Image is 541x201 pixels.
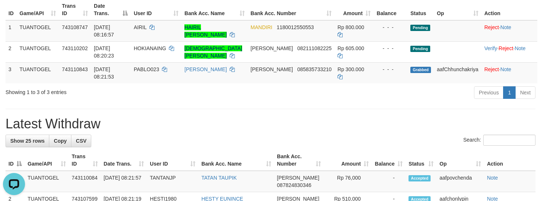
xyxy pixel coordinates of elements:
th: Game/API: activate to sort column ascending [25,150,69,171]
span: Rp 300.000 [337,66,364,72]
th: User ID: activate to sort column ascending [147,150,198,171]
a: Reject [499,45,513,51]
td: · [481,20,537,42]
td: aafChhunchakriya [434,62,481,83]
a: CSV [71,135,91,147]
span: Grabbed [410,67,431,73]
span: HOKIANAING [134,45,166,51]
a: Show 25 rows [6,135,49,147]
a: Reject [484,24,499,30]
span: Copy 087824830346 to clipboard [277,182,311,188]
th: Balance: activate to sort column ascending [372,150,406,171]
span: PABLO023 [134,66,159,72]
span: 743108747 [62,24,88,30]
td: 1 [6,20,17,42]
a: HAIRIL [PERSON_NAME] [184,24,227,38]
td: TANTANJP [147,171,198,192]
th: Amount: activate to sort column ascending [324,150,372,171]
td: 743110084 [69,171,101,192]
td: · · [481,41,537,62]
a: [DEMOGRAPHIC_DATA][PERSON_NAME] [184,45,242,59]
span: [DATE] 08:20:23 [94,45,114,59]
span: AIRIL [134,24,146,30]
div: - - - [376,45,404,52]
th: Action [484,150,535,171]
a: Next [515,86,535,99]
th: Trans ID: activate to sort column ascending [69,150,101,171]
a: Note [515,45,526,51]
th: Status: activate to sort column ascending [406,150,436,171]
button: Open LiveChat chat widget [3,3,25,25]
span: Pending [410,46,430,52]
td: Rp 76,000 [324,171,372,192]
h1: Latest Withdraw [6,117,535,131]
span: Copy 1180012550553 to clipboard [277,24,314,30]
span: Show 25 rows [10,138,45,144]
span: 743110202 [62,45,88,51]
span: Rp 800.000 [337,24,364,30]
span: Accepted [409,175,431,181]
span: Pending [410,25,430,31]
span: [DATE] 08:16:57 [94,24,114,38]
label: Search: [463,135,535,146]
td: · [481,62,537,83]
span: Copy 085835733210 to clipboard [297,66,332,72]
input: Search: [483,135,535,146]
span: 743110843 [62,66,88,72]
span: Copy [54,138,67,144]
td: 2 [6,41,17,62]
th: Date Trans.: activate to sort column ascending [101,150,147,171]
td: TUANTOGEL [25,171,69,192]
a: Note [487,175,498,181]
div: Showing 1 to 3 of 3 entries [6,86,220,96]
a: 1 [503,86,516,99]
span: [PERSON_NAME] [251,45,293,51]
a: Previous [474,86,503,99]
td: [DATE] 08:21:57 [101,171,147,192]
th: Bank Acc. Number: activate to sort column ascending [274,150,324,171]
span: [PERSON_NAME] [277,175,319,181]
td: aafpovchenda [436,171,484,192]
span: Rp 605.000 [337,45,364,51]
div: - - - [376,24,404,31]
a: Copy [49,135,71,147]
td: TUANTOGEL [17,62,59,83]
a: TATAN TAUPIK [201,175,237,181]
th: Op: activate to sort column ascending [436,150,484,171]
th: ID: activate to sort column descending [6,150,25,171]
a: Verify [484,45,497,51]
a: Reject [484,66,499,72]
td: 3 [6,62,17,83]
td: - [372,171,406,192]
td: TUANTOGEL [17,20,59,42]
div: - - - [376,66,404,73]
th: Bank Acc. Name: activate to sort column ascending [198,150,274,171]
td: TUANTOGEL [17,41,59,62]
a: [PERSON_NAME] [184,66,227,72]
a: Note [501,66,512,72]
span: MANDIRI [251,24,272,30]
span: [DATE] 08:21:53 [94,66,114,80]
span: Copy 082111082225 to clipboard [297,45,332,51]
span: [PERSON_NAME] [251,66,293,72]
a: Note [501,24,512,30]
span: CSV [76,138,86,144]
